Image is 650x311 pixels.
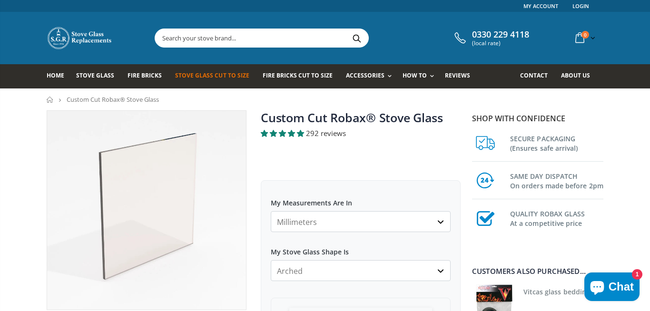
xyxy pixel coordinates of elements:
[47,97,54,103] a: Home
[47,111,246,310] img: stove_glass_made_to_measure_800x_crop_center.webp
[561,64,597,88] a: About us
[346,71,384,79] span: Accessories
[520,71,548,79] span: Contact
[561,71,590,79] span: About us
[445,71,470,79] span: Reviews
[472,113,603,124] p: Shop with confidence
[510,170,603,191] h3: SAME DAY DISPATCH On orders made before 2pm
[76,71,114,79] span: Stove Glass
[472,268,603,275] div: Customers also purchased...
[47,26,113,50] img: Stove Glass Replacement
[510,207,603,228] h3: QUALITY ROBAX GLASS At a competitive price
[346,29,367,47] button: Search
[47,64,71,88] a: Home
[472,40,529,47] span: (local rate)
[155,29,475,47] input: Search your stove brand...
[271,190,451,207] label: My Measurements Are In
[571,29,597,47] a: 0
[520,64,555,88] a: Contact
[403,71,427,79] span: How To
[261,128,306,138] span: 4.94 stars
[403,64,439,88] a: How To
[581,272,642,303] inbox-online-store-chat: Shopify online store chat
[445,64,477,88] a: Reviews
[261,109,443,126] a: Custom Cut Robax® Stove Glass
[510,132,603,153] h3: SECURE PACKAGING (Ensures safe arrival)
[263,64,340,88] a: Fire Bricks Cut To Size
[47,71,64,79] span: Home
[271,239,451,256] label: My Stove Glass Shape Is
[128,71,162,79] span: Fire Bricks
[306,128,346,138] span: 292 reviews
[76,64,121,88] a: Stove Glass
[175,64,256,88] a: Stove Glass Cut To Size
[263,71,333,79] span: Fire Bricks Cut To Size
[452,29,529,47] a: 0330 229 4118 (local rate)
[67,95,159,104] span: Custom Cut Robax® Stove Glass
[175,71,249,79] span: Stove Glass Cut To Size
[346,64,396,88] a: Accessories
[472,29,529,40] span: 0330 229 4118
[128,64,169,88] a: Fire Bricks
[581,31,589,39] span: 0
